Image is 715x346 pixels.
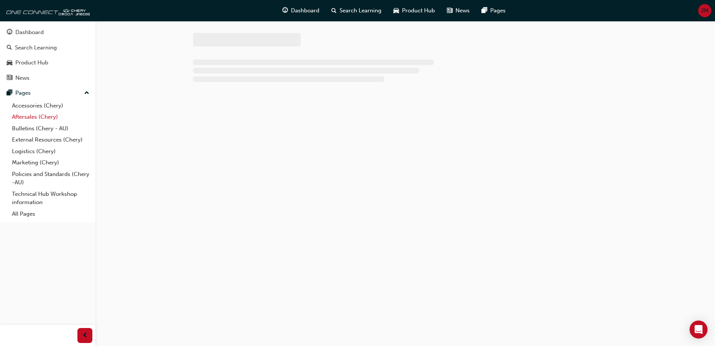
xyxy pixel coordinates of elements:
[9,146,92,157] a: Logistics (Chery)
[3,86,92,100] button: Pages
[447,6,452,15] span: news-icon
[690,321,708,339] div: Open Intercom Messenger
[15,74,30,82] div: News
[7,29,12,36] span: guage-icon
[7,45,12,51] span: search-icon
[387,3,441,18] a: car-iconProduct Hub
[490,6,506,15] span: Pages
[291,6,319,15] span: Dashboard
[282,6,288,15] span: guage-icon
[9,100,92,112] a: Accessories (Chery)
[7,75,12,82] span: news-icon
[455,6,470,15] span: News
[9,123,92,134] a: Bulletins (Chery - AU)
[9,188,92,208] a: Technical Hub Workshop information
[325,3,387,18] a: search-iconSearch Learning
[15,43,57,52] div: Search Learning
[476,3,512,18] a: pages-iconPages
[9,169,92,188] a: Policies and Standards (Chery -AU)
[331,6,337,15] span: search-icon
[9,111,92,123] a: Aftersales (Chery)
[3,41,92,55] a: Search Learning
[15,28,44,37] div: Dashboard
[82,331,88,340] span: prev-icon
[7,60,12,66] span: car-icon
[9,157,92,169] a: Marketing (Chery)
[3,56,92,70] a: Product Hub
[3,25,92,39] a: Dashboard
[9,208,92,220] a: All Pages
[482,6,487,15] span: pages-icon
[402,6,435,15] span: Product Hub
[698,4,711,17] button: JM
[340,6,381,15] span: Search Learning
[3,71,92,85] a: News
[276,3,325,18] a: guage-iconDashboard
[9,134,92,146] a: External Resources (Chery)
[7,90,12,97] span: pages-icon
[441,3,476,18] a: news-iconNews
[84,88,89,98] span: up-icon
[701,6,709,15] span: JM
[15,89,31,97] div: Pages
[3,24,92,86] button: DashboardSearch LearningProduct HubNews
[15,58,48,67] div: Product Hub
[4,3,90,18] img: oneconnect
[393,6,399,15] span: car-icon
